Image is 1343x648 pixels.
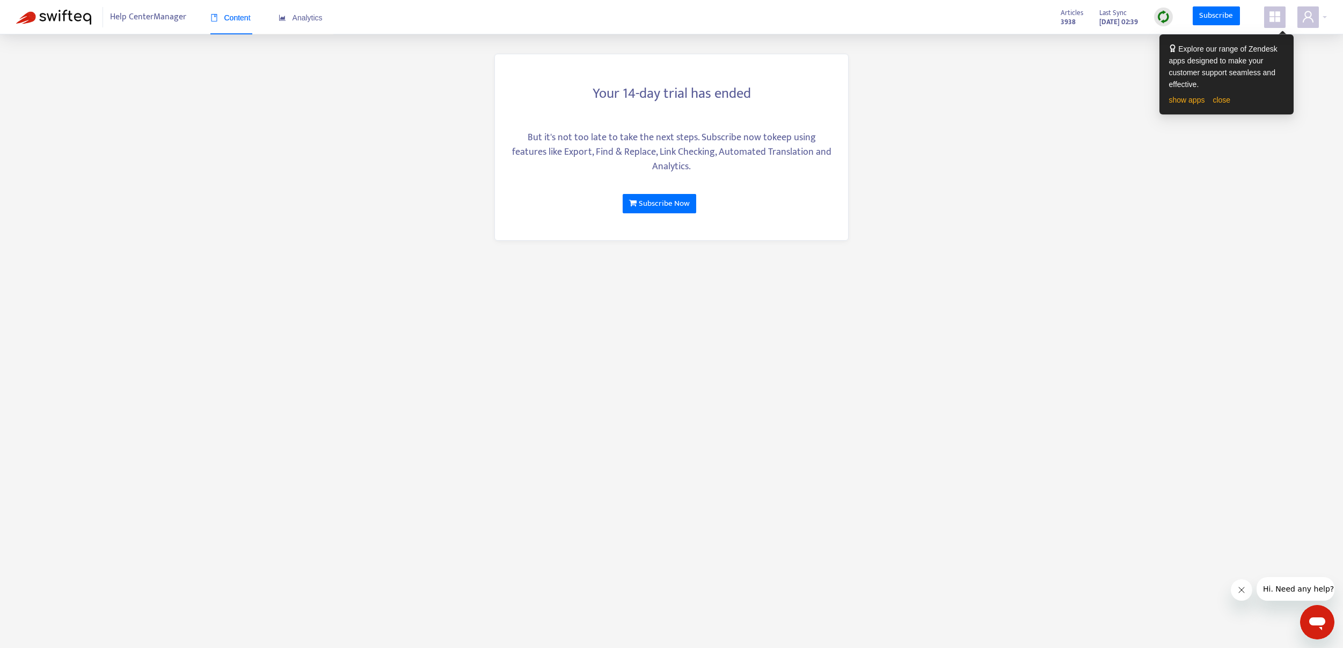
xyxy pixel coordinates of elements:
[1099,16,1138,28] strong: [DATE] 02:39
[210,14,218,21] span: book
[511,131,832,174] div: But it's not too late to take the next steps. Subscribe now to keep using features like Export, F...
[279,14,286,21] span: area-chart
[1193,6,1240,26] a: Subscribe
[511,85,832,103] h3: Your 14-day trial has ended
[210,13,251,22] span: Content
[623,194,696,213] a: Subscribe Now
[1268,10,1281,23] span: appstore
[1169,96,1205,104] a: show apps
[1213,96,1230,104] a: close
[1061,16,1076,28] strong: 3938
[110,7,186,27] span: Help Center Manager
[1099,7,1127,19] span: Last Sync
[1300,605,1334,639] iframe: Button to launch messaging window
[1231,579,1252,601] iframe: Close message
[1061,7,1083,19] span: Articles
[1157,10,1170,24] img: sync.dc5367851b00ba804db3.png
[1302,10,1315,23] span: user
[16,10,91,25] img: Swifteq
[1169,43,1284,90] div: Explore our range of Zendesk apps designed to make your customer support seamless and effective.
[1257,577,1334,601] iframe: Message from company
[279,13,323,22] span: Analytics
